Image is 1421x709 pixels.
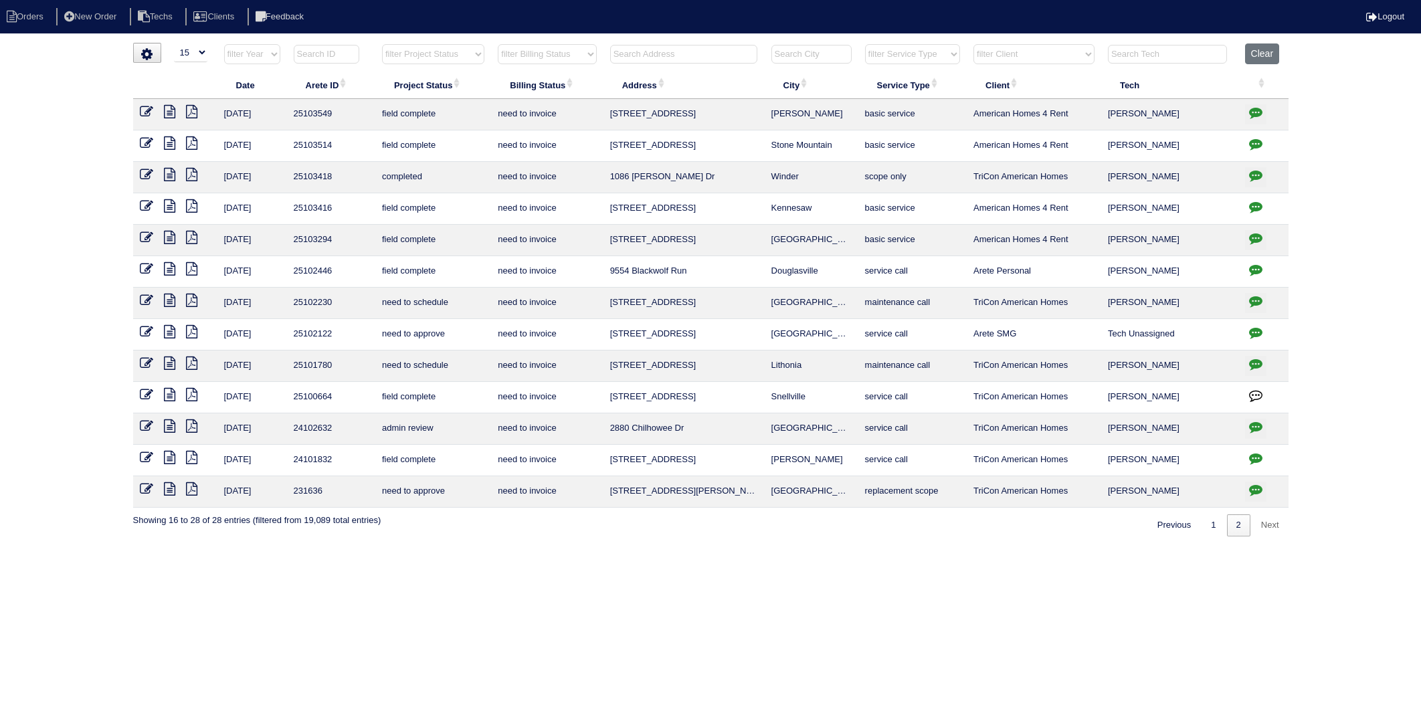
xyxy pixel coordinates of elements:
[603,225,765,256] td: [STREET_ADDRESS]
[491,71,603,99] th: Billing Status: activate to sort column ascending
[287,256,375,288] td: 25102446
[967,476,1101,508] td: TriCon American Homes
[858,476,967,508] td: replacement scope
[217,162,287,193] td: [DATE]
[130,11,183,21] a: Techs
[287,382,375,413] td: 25100664
[375,256,491,288] td: field complete
[858,162,967,193] td: scope only
[967,162,1101,193] td: TriCon American Homes
[375,476,491,508] td: need to approve
[603,445,765,476] td: [STREET_ADDRESS]
[858,382,967,413] td: service call
[217,319,287,350] td: [DATE]
[765,476,858,508] td: [GEOGRAPHIC_DATA]
[967,130,1101,162] td: American Homes 4 Rent
[765,193,858,225] td: Kennesaw
[1245,43,1279,64] button: Clear
[858,413,967,445] td: service call
[287,225,375,256] td: 25103294
[967,71,1101,99] th: Client: activate to sort column ascending
[967,225,1101,256] td: American Homes 4 Rent
[858,130,967,162] td: basic service
[765,288,858,319] td: [GEOGRAPHIC_DATA]
[1101,256,1238,288] td: [PERSON_NAME]
[858,225,967,256] td: basic service
[287,193,375,225] td: 25103416
[217,382,287,413] td: [DATE]
[217,413,287,445] td: [DATE]
[765,319,858,350] td: [GEOGRAPHIC_DATA]
[375,288,491,319] td: need to schedule
[765,225,858,256] td: [GEOGRAPHIC_DATA]
[967,413,1101,445] td: TriCon American Homes
[1101,382,1238,413] td: [PERSON_NAME]
[217,193,287,225] td: [DATE]
[765,445,858,476] td: [PERSON_NAME]
[603,130,765,162] td: [STREET_ADDRESS]
[610,45,757,64] input: Search Address
[603,413,765,445] td: 2880 Chilhowee Dr
[858,193,967,225] td: basic service
[967,319,1101,350] td: Arete SMG
[765,382,858,413] td: Snellville
[858,99,967,130] td: basic service
[1101,225,1238,256] td: [PERSON_NAME]
[491,319,603,350] td: need to invoice
[858,71,967,99] th: Service Type: activate to sort column ascending
[375,193,491,225] td: field complete
[217,256,287,288] td: [DATE]
[967,99,1101,130] td: American Homes 4 Rent
[858,288,967,319] td: maintenance call
[603,162,765,193] td: 1086 [PERSON_NAME] Dr
[967,256,1101,288] td: Arete Personal
[491,99,603,130] td: need to invoice
[56,11,127,21] a: New Order
[765,413,858,445] td: [GEOGRAPHIC_DATA]
[287,99,375,130] td: 25103549
[1101,130,1238,162] td: [PERSON_NAME]
[375,382,491,413] td: field complete
[1366,11,1404,21] a: Logout
[603,476,765,508] td: [STREET_ADDRESS][PERSON_NAME]
[1101,288,1238,319] td: [PERSON_NAME]
[375,413,491,445] td: admin review
[858,256,967,288] td: service call
[287,476,375,508] td: 231636
[217,350,287,382] td: [DATE]
[858,445,967,476] td: service call
[287,319,375,350] td: 25102122
[1101,193,1238,225] td: [PERSON_NAME]
[185,8,245,26] li: Clients
[491,413,603,445] td: need to invoice
[1148,514,1201,536] a: Previous
[287,71,375,99] th: Arete ID: activate to sort column ascending
[603,99,765,130] td: [STREET_ADDRESS]
[375,350,491,382] td: need to schedule
[217,71,287,99] th: Date
[217,288,287,319] td: [DATE]
[603,256,765,288] td: 9554 Blackwolf Run
[217,476,287,508] td: [DATE]
[375,162,491,193] td: completed
[765,99,858,130] td: [PERSON_NAME]
[967,350,1101,382] td: TriCon American Homes
[1101,445,1238,476] td: [PERSON_NAME]
[491,193,603,225] td: need to invoice
[765,130,858,162] td: Stone Mountain
[1101,162,1238,193] td: [PERSON_NAME]
[375,319,491,350] td: need to approve
[248,8,314,26] li: Feedback
[375,71,491,99] th: Project Status: activate to sort column ascending
[967,193,1101,225] td: American Homes 4 Rent
[294,45,359,64] input: Search ID
[491,382,603,413] td: need to invoice
[603,350,765,382] td: [STREET_ADDRESS]
[1101,319,1238,350] td: Tech Unassigned
[967,288,1101,319] td: TriCon American Homes
[967,445,1101,476] td: TriCon American Homes
[491,445,603,476] td: need to invoice
[491,476,603,508] td: need to invoice
[217,99,287,130] td: [DATE]
[967,382,1101,413] td: TriCon American Homes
